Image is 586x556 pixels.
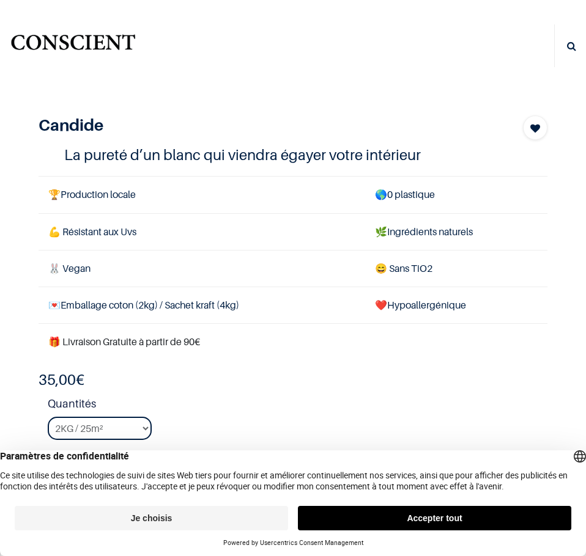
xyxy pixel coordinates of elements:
[64,145,522,166] h4: La pureté d’un blanc qui viendra égayer votre intérieur
[39,371,84,389] b: €
[523,115,547,140] button: Add to wishlist
[365,213,547,250] td: Ingrédients naturels
[365,287,547,324] td: ❤️Hypoallergénique
[39,371,76,389] span: 35,00
[48,262,91,274] span: 🐰 Vegan
[48,299,61,311] span: 💌
[9,30,137,62] a: Logo of Conscient
[375,225,387,238] span: 🌿
[365,177,547,213] td: 0 plastique
[9,30,137,62] img: Conscient
[48,335,200,348] font: 🎁 Livraison Gratuite à partir de 90€
[48,188,61,200] span: 🏆
[375,188,387,200] span: 🌎
[375,262,395,274] span: 😄 S
[39,287,365,324] td: Emballage coton (2kg) / Sachet kraft (4kg)
[365,250,547,287] td: ans TiO2
[48,395,547,417] strong: Quantités
[39,115,471,135] h1: Candide
[530,121,540,136] span: Add to wishlist
[39,177,365,213] td: Production locale
[48,225,136,238] span: 💪 Résistant aux Uvs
